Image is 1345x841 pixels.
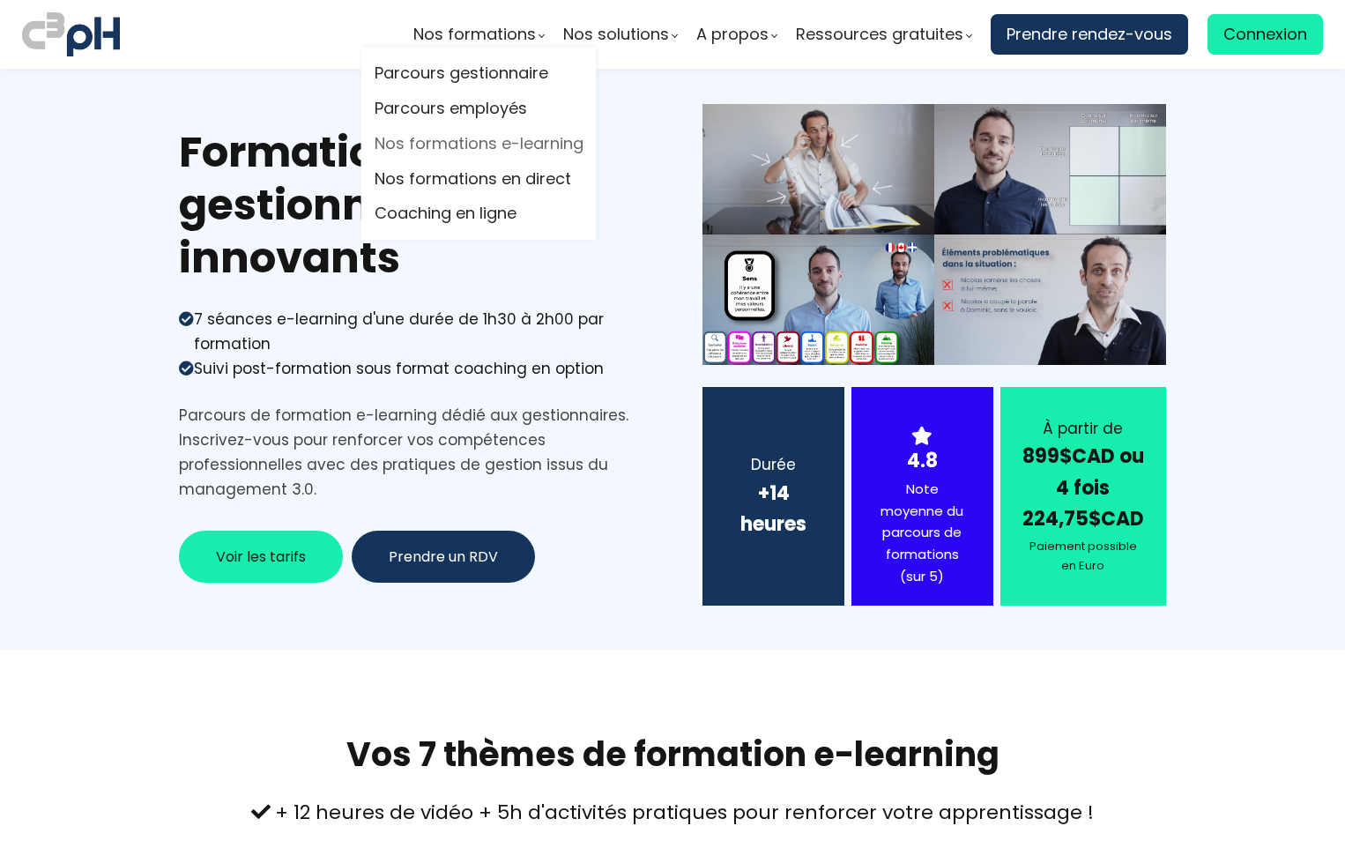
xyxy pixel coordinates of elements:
h1: Formations pour gestionnaires innovants [179,126,643,285]
strong: 899$CAD ou 4 fois 224,75$CAD [1022,443,1144,532]
span: Nos formations [413,21,536,48]
div: 7 séances e-learning d'une durée de 1h30 à 2h00 par formation [194,307,643,356]
button: Voir les tarifs [179,531,343,583]
a: Coaching en ligne [375,201,583,227]
h1: Vos 7 thèmes de formation e-learning [179,733,1166,776]
span: A propos [696,21,769,48]
span: Prendre un RDV [389,546,498,568]
div: À partir de [1022,416,1144,441]
div: Paiement possible en Euro [1022,537,1144,576]
a: Connexion [1208,14,1323,55]
a: Prendre rendez-vous [991,14,1188,55]
a: Parcours employés [375,96,583,123]
a: Nos formations en direct [375,166,583,192]
a: Parcours gestionnaire [375,61,583,87]
div: Parcours de formation e-learning dédié aux gestionnaires. Inscrivez-vous pour renforcer vos compé... [179,403,643,502]
span: Ressources gratuites [796,21,963,48]
span: Connexion [1223,21,1307,48]
div: Note moyenne du parcours de formations (sur 5) [873,479,970,588]
strong: 4.8 [907,447,938,474]
div: Suivi post-formation sous format coaching en option [194,356,604,381]
b: +14 heures [740,480,806,538]
a: Nos formations e-learning [375,130,583,157]
span: Nos solutions [563,21,669,48]
img: logo C3PH [22,9,120,60]
span: Prendre rendez-vous [1007,21,1172,48]
button: Prendre un RDV [352,531,535,583]
span: Voir les tarifs [216,546,306,568]
div: Durée [725,452,821,477]
div: + 12 heures de vidéo + 5h d'activités pratiques pour renforcer votre apprentissage ! [179,797,1166,828]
